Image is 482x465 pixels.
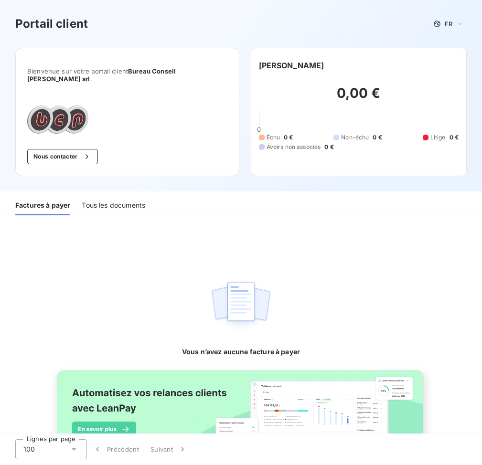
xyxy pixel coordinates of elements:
div: Factures à payer [15,195,70,215]
img: Company logo [27,106,88,134]
button: Précédent [87,439,145,459]
span: Bureau Conseil [PERSON_NAME] srl [27,67,176,83]
button: Nous contacter [27,149,98,164]
h3: Portail client [15,15,88,32]
div: Tous les documents [82,195,145,215]
span: 0 € [324,143,333,151]
span: Échu [267,133,280,142]
span: Bienvenue sur votre portail client . [27,67,227,83]
span: 100 [23,444,35,454]
span: Non-échu [341,133,369,142]
span: Avoirs non associés [267,143,321,151]
span: 0 [257,126,261,133]
span: 0 € [373,133,382,142]
span: Litige [430,133,446,142]
img: empty state [210,276,271,336]
span: FR [445,20,452,28]
h6: [PERSON_NAME] [259,60,324,71]
span: Vous n’avez aucune facture à payer [182,347,300,357]
span: 0 € [284,133,293,142]
h2: 0,00 € [259,85,459,111]
button: Suivant [145,439,193,459]
span: 0 € [450,133,459,142]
